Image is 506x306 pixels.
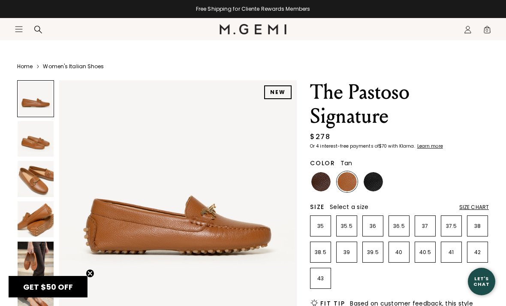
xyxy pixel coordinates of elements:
[441,249,461,256] p: 41
[310,223,331,230] p: 35
[459,204,489,211] div: Size Chart
[468,276,495,287] div: Let's Chat
[9,276,87,297] div: GET $50 OFFClose teaser
[483,27,491,36] span: 0
[340,159,352,167] span: Tan
[467,249,488,256] p: 42
[337,249,357,256] p: 39
[310,80,489,128] h1: The Pastoso Signature
[388,143,416,149] klarna-placement-style-body: with Klarna
[441,223,461,230] p: 37.5
[23,282,73,292] span: GET $50 OFF
[86,269,94,278] button: Close teaser
[379,143,387,149] klarna-placement-style-amount: $70
[310,132,330,142] div: $278
[18,201,54,237] img: The Pastoso Signature
[264,85,292,99] div: NEW
[18,242,54,278] img: The Pastoso Signature
[310,249,331,256] p: 38.5
[415,249,435,256] p: 40.5
[337,172,357,191] img: Tan
[417,143,443,149] klarna-placement-style-cta: Learn more
[220,24,287,34] img: M.Gemi
[389,223,409,230] p: 36.5
[310,143,379,149] klarna-placement-style-body: Or 4 interest-free payments of
[18,161,54,197] img: The Pastoso Signature
[330,203,368,211] span: Select a size
[467,223,488,230] p: 38
[310,275,331,282] p: 43
[364,172,383,191] img: Black
[337,223,357,230] p: 35.5
[18,121,54,157] img: The Pastoso Signature
[363,249,383,256] p: 39.5
[389,249,409,256] p: 40
[310,160,335,167] h2: Color
[415,223,435,230] p: 37
[15,25,23,33] button: Open site menu
[310,203,325,210] h2: Size
[416,144,443,149] a: Learn more
[43,63,104,70] a: Women's Italian Shoes
[17,63,33,70] a: Home
[311,172,331,191] img: Chocolate
[363,223,383,230] p: 36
